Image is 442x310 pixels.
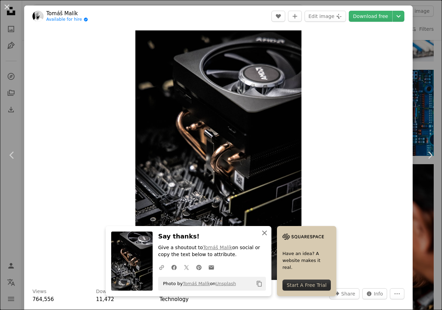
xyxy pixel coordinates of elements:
[160,278,236,289] span: Photo by on
[46,10,88,17] a: Tomáš Malík
[193,260,205,274] a: Share on Pinterest
[158,232,266,242] h3: Say thanks!
[277,226,336,296] a: Have an idea? A website makes it real.Start A Free Trial
[205,260,218,274] a: Share over email
[32,296,54,302] span: 764,556
[215,281,236,286] a: Unsplash
[271,11,285,22] button: Like
[135,30,301,280] button: Zoom in on this image
[203,245,232,250] a: Tomáš Malík
[135,30,301,280] img: black and silver audio mixer
[305,11,346,22] button: Edit image
[282,232,324,242] img: file-1705255347840-230a6ab5bca9image
[168,260,180,274] a: Share on Facebook
[180,260,193,274] a: Share on Twitter
[393,11,404,22] button: Choose download size
[288,11,302,22] button: Add to Collection
[362,288,387,299] button: Stats about this image
[32,11,44,22] img: Go to Tomáš Malík's profile
[46,17,88,22] a: Available for hire
[183,281,210,286] a: Tomáš Malík
[349,11,392,22] a: Download free
[160,296,189,302] a: Technology
[341,289,355,299] span: Share
[96,296,114,302] span: 11,472
[32,288,47,295] h3: Views
[390,288,404,299] button: More Actions
[158,244,266,258] p: Give a shoutout to on social or copy the text below to attribute.
[282,280,331,291] div: Start A Free Trial
[418,122,442,188] a: Next
[253,278,265,290] button: Copy to clipboard
[329,288,359,299] button: Share this image
[96,288,123,295] h3: Downloads
[282,250,331,271] span: Have an idea? A website makes it real.
[374,289,383,299] span: Info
